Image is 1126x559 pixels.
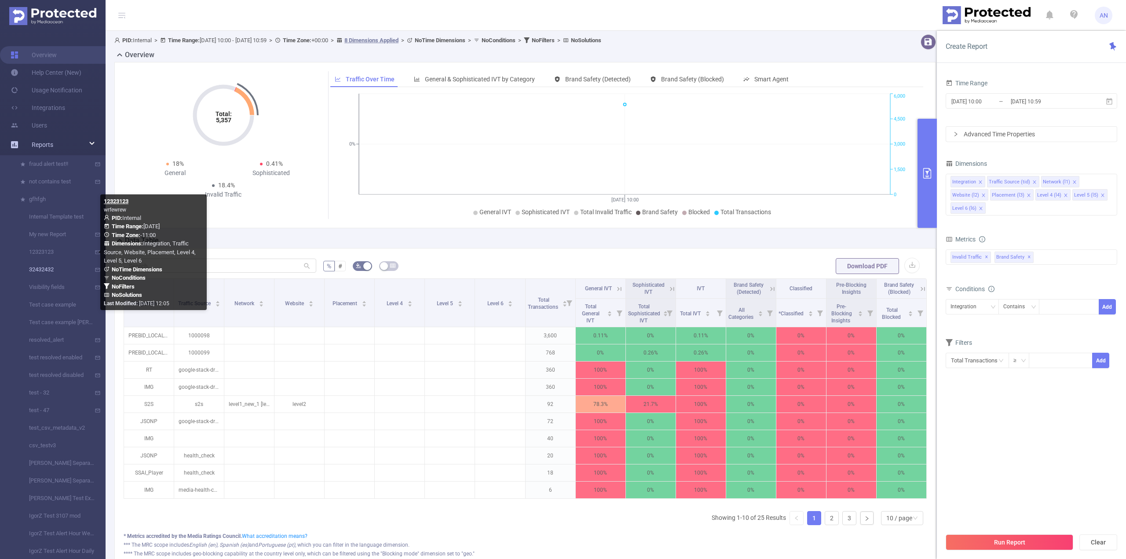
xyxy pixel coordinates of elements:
span: ✕ [1027,252,1031,263]
p: 0% [826,327,876,344]
div: Placement (l3) [992,190,1024,201]
i: icon: close [1072,180,1077,185]
span: *Classified [779,311,805,317]
span: 18.4% [218,182,235,189]
p: 0% [826,396,876,413]
p: level1_new_1 [level1] [224,396,274,413]
span: Total General IVT [582,303,600,324]
span: Pre-Blocking Insights [836,282,866,295]
p: 0% [726,430,776,447]
i: icon: user [114,37,122,43]
button: Run Report [946,534,1073,550]
tspan: 1,500 [894,167,905,172]
i: icon: caret-up [758,310,763,312]
a: Usage Notification [11,81,82,99]
p: 100% [676,396,726,413]
i: Filter menu [864,299,876,327]
b: Time Zone: [283,37,311,44]
p: 0% [726,413,776,430]
span: > [465,37,474,44]
i: Filter menu [713,299,726,327]
li: 2 [825,511,839,525]
p: IMG [124,379,174,395]
b: Dimensions : [112,240,143,247]
a: test resolved disabled [18,366,95,384]
i: Filter menu [814,299,826,327]
i: icon: caret-down [215,303,220,306]
i: icon: caret-down [908,313,913,315]
i: icon: user [104,215,112,220]
p: 100% [676,379,726,395]
i: icon: caret-down [858,313,863,315]
li: Next Page [860,511,874,525]
div: Sophisticated [223,168,320,178]
div: Integration [951,300,983,314]
span: Internal [DATE] -11:00 [104,215,196,299]
div: Contains [1003,300,1031,314]
tspan: 3,000 [894,142,905,147]
div: Sort [259,300,264,305]
b: 12323123 [104,198,128,205]
p: 0% [626,379,676,395]
a: Test case example [18,296,95,314]
span: Brand Safety (Detected) [734,282,764,295]
a: [PERSON_NAME] Separation 2 [18,472,95,490]
div: icon: rightAdvanced Time Properties [946,127,1117,142]
i: icon: caret-up [908,310,913,312]
div: ≥ [1013,353,1023,368]
div: Sort [758,310,763,315]
p: 21.7% [626,396,676,413]
div: Level 5 (l5) [1074,190,1098,201]
b: Last Modified: [104,300,138,307]
i: icon: right [864,516,870,521]
i: icon: caret-up [858,310,863,312]
i: icon: caret-up [508,300,513,302]
i: icon: close [981,193,986,198]
button: Download PDF [836,258,899,274]
a: My new Report [18,226,95,243]
i: icon: caret-down [706,313,710,315]
tspan: Total: [215,110,231,117]
p: 0% [726,344,776,361]
i: Filter menu [613,299,625,327]
div: Sort [607,310,612,315]
b: No Filters [532,37,555,44]
a: resolved_alert [18,331,95,349]
li: 3 [842,511,856,525]
a: csv_testv3 [18,437,95,454]
i: icon: caret-up [808,310,813,312]
a: IgorZ Test Alert Hour Weekly [18,525,95,542]
a: [PERSON_NAME] Test Excluding Rows [18,490,95,507]
div: Integration [952,176,976,188]
span: Total Invalid Traffic [580,208,632,216]
div: Sort [705,310,710,315]
p: 0% [576,344,625,361]
div: Level 6 (l6) [952,203,976,214]
p: 0% [626,430,676,447]
p: 3,600 [526,327,575,344]
p: 0% [877,379,926,395]
span: Reports [32,141,53,148]
i: icon: close [1032,180,1037,185]
a: fraud alert test!! [18,155,95,173]
div: Sort [858,310,863,315]
i: icon: left [794,515,799,521]
p: RT [124,362,174,378]
p: google-stack-driver-checks [174,362,224,378]
p: 78.3% [576,396,625,413]
a: 32432432 [18,261,95,278]
span: Create Report [946,42,987,51]
b: Time Range: [112,223,143,230]
i: Filter menu [764,299,776,327]
p: 0.26% [676,344,726,361]
p: 0% [776,327,826,344]
p: 0% [776,396,826,413]
i: icon: caret-up [706,310,710,312]
i: icon: info-circle [988,286,994,292]
li: Level 4 (l4) [1035,189,1071,201]
span: wrfewrew [104,207,126,213]
i: icon: down [991,304,996,311]
p: 0% [776,430,826,447]
p: IMG [124,430,174,447]
p: 0% [826,362,876,378]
